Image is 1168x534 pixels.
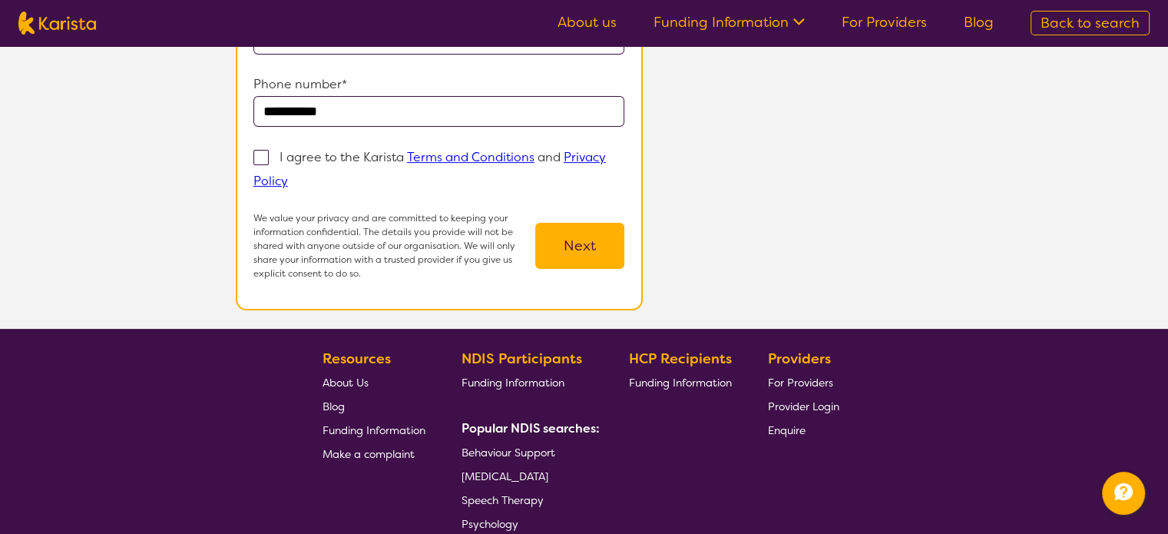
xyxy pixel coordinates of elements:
[1102,472,1145,515] button: Channel Menu
[18,12,96,35] img: Karista logo
[629,350,732,368] b: HCP Recipients
[462,440,594,464] a: Behaviour Support
[323,370,425,394] a: About Us
[462,517,518,531] span: Psychology
[462,420,600,436] b: Popular NDIS searches:
[253,149,606,189] a: Privacy Policy
[462,493,544,507] span: Speech Therapy
[768,376,833,390] span: For Providers
[462,350,582,368] b: NDIS Participants
[558,13,617,32] a: About us
[768,418,839,442] a: Enquire
[323,418,425,442] a: Funding Information
[462,469,548,483] span: [MEDICAL_DATA]
[407,149,534,165] a: Terms and Conditions
[462,446,555,459] span: Behaviour Support
[768,370,839,394] a: For Providers
[964,13,994,32] a: Blog
[629,370,732,394] a: Funding Information
[768,400,839,413] span: Provider Login
[253,211,536,280] p: We value your privacy and are committed to keeping your information confidential. The details you...
[323,376,369,390] span: About Us
[462,370,594,394] a: Funding Information
[768,394,839,418] a: Provider Login
[768,423,806,437] span: Enquire
[1031,11,1150,35] a: Back to search
[653,13,805,32] a: Funding Information
[323,447,415,461] span: Make a complaint
[253,73,625,96] p: Phone number*
[535,223,624,269] button: Next
[768,350,831,368] b: Providers
[253,149,606,189] p: I agree to the Karista and
[842,13,927,32] a: For Providers
[462,376,564,390] span: Funding Information
[462,464,594,488] a: [MEDICAL_DATA]
[462,488,594,512] a: Speech Therapy
[323,400,345,413] span: Blog
[1041,14,1140,32] span: Back to search
[323,350,391,368] b: Resources
[323,442,425,466] a: Make a complaint
[323,423,425,437] span: Funding Information
[629,376,732,390] span: Funding Information
[323,394,425,418] a: Blog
